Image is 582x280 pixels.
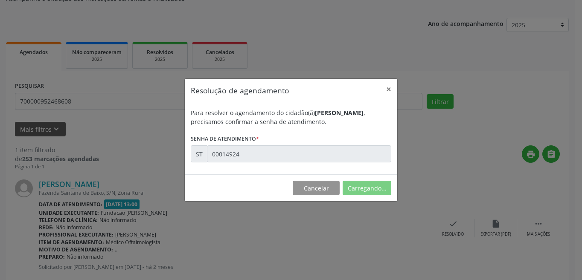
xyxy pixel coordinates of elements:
h5: Resolução de agendamento [191,85,289,96]
div: Para resolver o agendamento do cidadão(ã) , precisamos confirmar a senha de atendimento. [191,108,391,126]
div: ST [191,145,207,162]
label: Senha de atendimento [191,132,259,145]
b: [PERSON_NAME] [315,109,364,117]
button: Carregando... [343,181,391,195]
button: Cancelar [293,181,340,195]
button: Close [380,79,397,100]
